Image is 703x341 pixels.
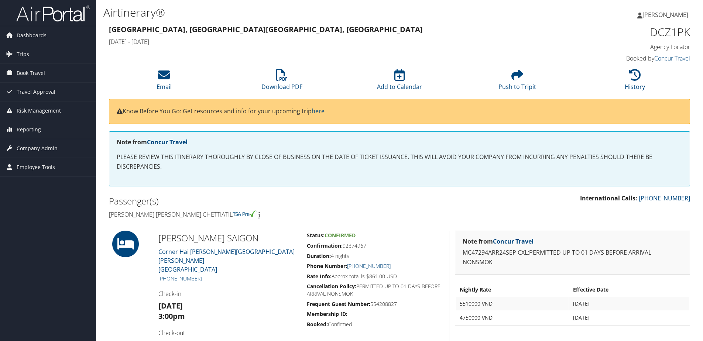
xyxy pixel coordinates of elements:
a: Email [157,73,172,91]
h5: 4 nights [307,252,443,260]
strong: Note from [117,138,188,146]
img: airportal-logo.png [16,5,90,22]
p: MC47294ARR24SEP CXL:PERMITTED UP TO 01 DAYS BEFORE ARRIVAL NONSMOK [463,248,682,267]
strong: Duration: [307,252,331,259]
h4: [PERSON_NAME] [PERSON_NAME] Chettiatil [109,210,394,218]
h1: Airtinerary® [103,5,498,20]
strong: Phone Number: [307,262,347,269]
h5: Confirmed [307,321,443,328]
span: Employee Tools [17,158,55,176]
span: Reporting [17,120,41,139]
h5: 92374967 [307,242,443,249]
a: [PHONE_NUMBER] [347,262,391,269]
td: [DATE] [569,297,689,310]
a: Concur Travel [147,138,188,146]
strong: Note from [463,237,534,245]
strong: [GEOGRAPHIC_DATA], [GEOGRAPHIC_DATA] [GEOGRAPHIC_DATA], [GEOGRAPHIC_DATA] [109,24,423,34]
a: History [625,73,645,91]
strong: Confirmation: [307,242,343,249]
strong: Frequent Guest Number: [307,300,370,307]
a: Push to Tripit [498,73,536,91]
p: Know Before You Go: Get resources and info for your upcoming trip [117,107,682,116]
span: Trips [17,45,29,63]
td: 4750000 VND [456,311,569,324]
strong: Membership ID: [307,310,347,317]
a: [PERSON_NAME] [637,4,696,26]
strong: Booked: [307,321,328,328]
h4: [DATE] - [DATE] [109,38,542,46]
strong: [DATE] [158,301,183,311]
h2: [PERSON_NAME] SAIGON [158,232,295,244]
span: Travel Approval [17,83,55,101]
a: Concur Travel [493,237,534,245]
h4: Check-out [158,329,295,337]
span: [PERSON_NAME] [642,11,688,19]
th: Effective Date [569,283,689,296]
strong: Status: [307,232,325,239]
span: Book Travel [17,64,45,82]
h5: 554208827 [307,300,443,308]
a: Concur Travel [654,54,690,62]
a: [PHONE_NUMBER] [639,194,690,202]
a: Download PDF [261,73,302,91]
h4: Booked by [553,54,690,62]
h5: PERMITTED UP TO 01 DAYS BEFORE ARRIVAL NONSMOK [307,283,443,297]
span: Dashboards [17,26,47,45]
h1: DCZ1PK [553,24,690,40]
strong: 3:00pm [158,311,185,321]
a: here [312,107,325,115]
h5: Approx total is $861.00 USD [307,273,443,280]
h4: Check-in [158,290,295,298]
h2: Passenger(s) [109,195,394,207]
span: Confirmed [325,232,356,239]
th: Nightly Rate [456,283,569,296]
span: Risk Management [17,101,61,120]
span: Company Admin [17,139,58,158]
h4: Agency Locator [553,43,690,51]
img: tsa-precheck.png [233,210,257,217]
a: Add to Calendar [377,73,422,91]
strong: Rate Info: [307,273,332,280]
a: [PHONE_NUMBER] [158,275,202,282]
td: 5510000 VND [456,297,569,310]
td: [DATE] [569,311,689,324]
strong: International Calls: [580,194,637,202]
p: PLEASE REVIEW THIS ITINERARY THOROUGHLY BY CLOSE OF BUSINESS ON THE DATE OF TICKET ISSUANCE. THIS... [117,152,682,171]
strong: Cancellation Policy: [307,283,356,290]
a: Corner Hai [PERSON_NAME][GEOGRAPHIC_DATA][PERSON_NAME][GEOGRAPHIC_DATA] [158,248,295,273]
